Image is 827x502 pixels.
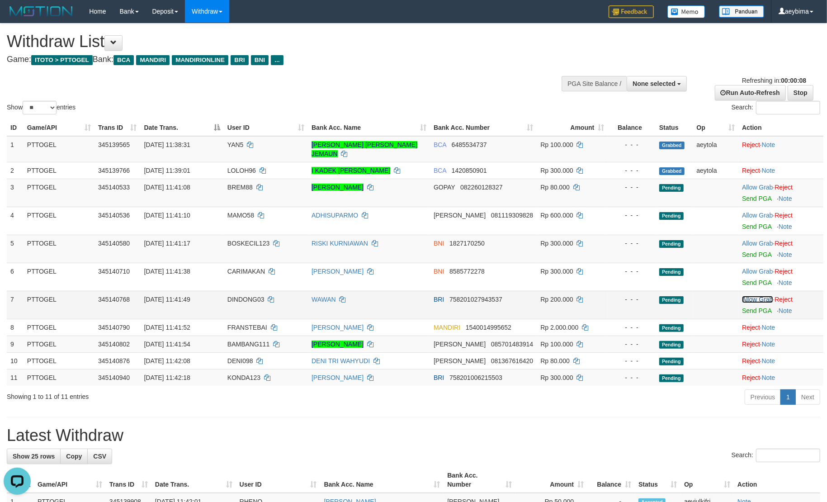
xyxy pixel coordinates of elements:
th: User ID: activate to sort column ascending [236,467,321,493]
th: Op: activate to sort column ascending [681,467,734,493]
th: Game/API: activate to sort column ascending [24,119,95,136]
span: BNI [434,240,444,247]
a: Reject [742,341,760,348]
td: 8 [7,319,24,336]
td: · [738,369,823,386]
a: [PERSON_NAME] [312,324,364,331]
td: PTTOGEL [24,352,95,369]
td: aeytola [693,136,739,162]
a: Note [779,195,792,202]
td: 2 [7,162,24,179]
span: Grabbed [659,142,685,149]
a: [PERSON_NAME] [312,184,364,191]
span: · [742,184,775,191]
th: Bank Acc. Number: activate to sort column ascending [430,119,537,136]
span: Pending [659,324,684,332]
span: 345140768 [98,296,130,303]
span: Grabbed [659,167,685,175]
span: BRI [434,374,444,381]
span: · [742,296,775,303]
div: - - - [611,140,652,149]
button: Open LiveChat chat widget [4,4,31,31]
th: Balance: activate to sort column ascending [587,467,635,493]
a: Send PGA [742,307,771,314]
a: Send PGA [742,223,771,230]
a: Reject [775,184,793,191]
td: 5 [7,235,24,263]
span: ITOTO > PTTOGEL [31,55,93,65]
td: PTTOGEL [24,179,95,207]
span: None selected [633,80,676,87]
td: PTTOGEL [24,336,95,352]
span: Rp 200.000 [540,296,573,303]
a: 1 [780,389,796,405]
span: CSV [93,453,106,460]
a: Run Auto-Refresh [715,85,786,100]
a: Reject [775,240,793,247]
span: Rp 300.000 [540,240,573,247]
td: · [738,235,823,263]
span: Rp 600.000 [540,212,573,219]
span: BNI [434,268,444,275]
span: ... [271,55,283,65]
span: Pending [659,268,684,276]
span: [DATE] 11:42:08 [144,357,190,365]
span: [DATE] 11:39:01 [144,167,190,174]
a: Allow Grab [742,240,773,247]
td: aeytola [693,162,739,179]
span: Copy 081119309828 to clipboard [491,212,533,219]
td: PTTOGEL [24,291,95,319]
span: MAMO58 [227,212,254,219]
span: Pending [659,296,684,304]
a: Allow Grab [742,268,773,275]
a: Reject [742,141,760,148]
span: [DATE] 11:41:52 [144,324,190,331]
span: Copy [66,453,82,460]
span: Pending [659,341,684,349]
span: LOLOH96 [227,167,256,174]
th: Action [734,467,820,493]
span: 345139565 [98,141,130,148]
td: PTTOGEL [24,162,95,179]
span: Copy 6485534737 to clipboard [452,141,487,148]
span: [PERSON_NAME] [434,357,486,365]
span: BOSKECIL123 [227,240,269,247]
th: Trans ID: activate to sort column ascending [95,119,140,136]
th: Trans ID: activate to sort column ascending [106,467,151,493]
img: MOTION_logo.png [7,5,76,18]
th: Action [738,119,823,136]
a: Show 25 rows [7,449,61,464]
td: 4 [7,207,24,235]
span: Rp 100.000 [540,341,573,348]
h1: Withdraw List [7,33,542,51]
span: [DATE] 11:41:38 [144,268,190,275]
div: - - - [611,323,652,332]
span: BRI [434,296,444,303]
th: Bank Acc. Number: activate to sort column ascending [444,467,515,493]
span: 345140536 [98,212,130,219]
span: GOPAY [434,184,455,191]
a: RISKI KURNIAWAN [312,240,368,247]
a: Send PGA [742,251,771,258]
a: WAWAN [312,296,336,303]
span: Pending [659,212,684,220]
td: · [738,319,823,336]
span: BAMBANG111 [227,341,269,348]
th: Status: activate to sort column ascending [635,467,681,493]
a: Note [762,324,775,331]
span: · [742,268,775,275]
a: Note [762,357,775,365]
a: Allow Grab [742,212,773,219]
strong: 00:00:08 [781,77,806,84]
a: Reject [742,374,760,381]
span: · [742,240,775,247]
th: User ID: activate to sort column ascending [224,119,308,136]
a: Note [779,307,792,314]
span: Rp 2.000.000 [540,324,578,331]
button: None selected [627,76,687,91]
span: MANDIRI [434,324,460,331]
a: Note [762,341,775,348]
span: 345140940 [98,374,130,381]
span: 345140802 [98,341,130,348]
td: · [738,136,823,162]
